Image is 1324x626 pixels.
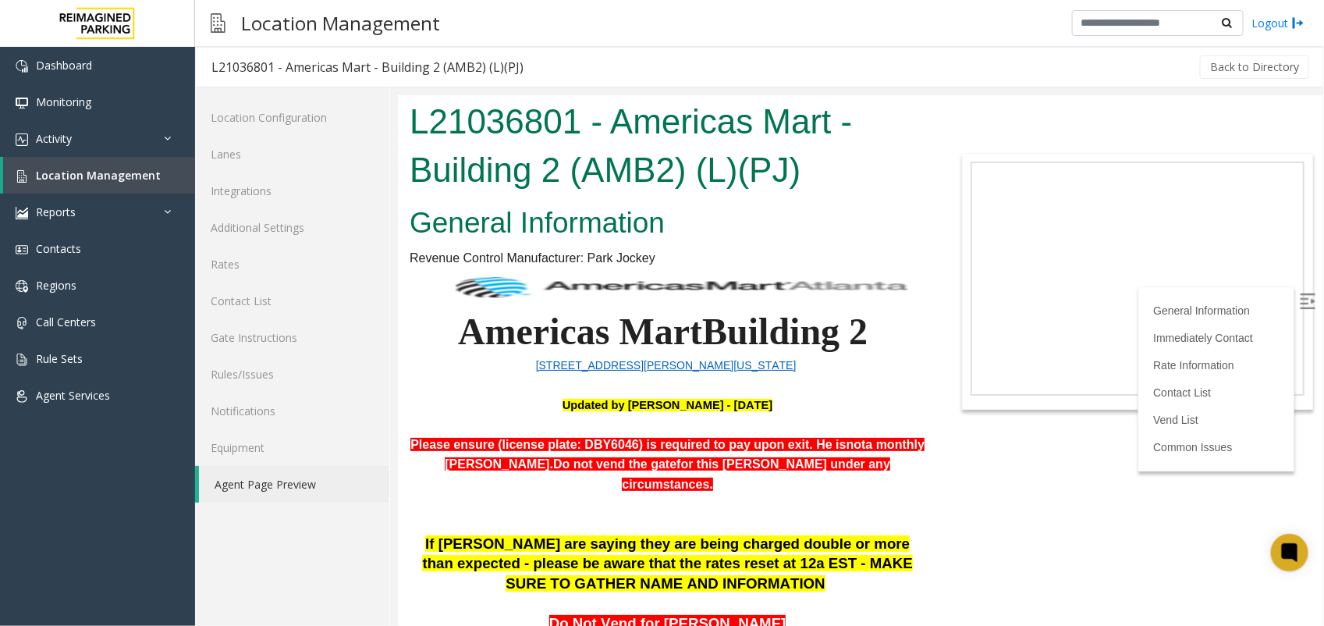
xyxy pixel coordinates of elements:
img: 'icon' [16,244,28,256]
img: 'icon' [16,207,28,219]
img: 'icon' [16,97,28,109]
a: Rules/Issues [195,356,389,393]
span: Activity [36,131,72,146]
h2: General Information [12,108,527,148]
a: Equipment [195,429,389,466]
span: for this [PERSON_NAME] under any circumstances. [224,362,492,396]
a: Immediately Contact [755,237,855,249]
a: Notifications [195,393,389,429]
span: Regions [36,278,76,293]
a: Agent Page Preview [199,466,389,503]
img: pageIcon [211,4,225,42]
a: Location Configuration [195,99,389,136]
span: Building 2 [304,215,470,257]
a: Location Management [3,157,195,194]
img: 'icon' [16,60,28,73]
span: Do not vend the gate [155,362,279,375]
span: Monitoring [36,94,91,109]
img: 'icon' [16,280,28,293]
a: Lanes [195,136,389,173]
img: logout [1292,15,1304,31]
a: [STREET_ADDRESS][PERSON_NAME][US_STATE] [138,263,399,276]
font: Updated by [PERSON_NAME] - [DATE] [165,304,375,316]
span: Please ensure (license plate: DBY6046) is required to pay upon exit. He is [12,343,448,356]
img: 'icon' [16,354,28,366]
a: General Information [755,209,852,222]
a: Logout [1251,15,1304,31]
span: Americas Mart [60,215,304,257]
a: Contact List [755,291,813,304]
span: Rule Sets [36,351,83,366]
a: Integrations [195,173,389,209]
span: Location Management [36,168,161,183]
img: 'icon' [16,317,28,329]
span: [STREET_ADDRESS][PERSON_NAME][US_STATE] [138,264,399,276]
span: Do Not Vend for [PERSON_NAME] [151,520,389,536]
span: Dashboard [36,58,92,73]
h1: L21036801 - Americas Mart - Building 2 (AMB2) (L)(PJ) [12,2,527,98]
img: 'icon' [16,170,28,183]
a: Gate Instructions [195,319,389,356]
img: 'icon' [16,390,28,403]
span: not [449,343,468,356]
button: Back to Directory [1200,55,1309,79]
a: Rate Information [755,264,836,276]
div: L21036801 - Americas Mart - Building 2 (AMB2) (L)(PJ) [211,57,524,77]
span: If [PERSON_NAME] are saying they are being charged double or more than expected - please be aware... [24,440,514,496]
img: Open/Close Sidebar Menu [902,198,918,214]
h3: Location Management [233,4,448,42]
img: 'icon' [16,133,28,146]
a: Contact List [195,283,389,319]
span: Revenue Control Manufacturer: Park Jockey [12,156,257,169]
a: Common Issues [755,346,834,358]
span: Reports [36,205,76,219]
span: Call Centers [36,315,96,329]
a: Additional Settings [195,209,389,246]
a: Vend List [755,318,800,331]
span: Contacts [36,241,81,256]
a: Rates [195,246,389,283]
span: Agent Services [36,388,110,403]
